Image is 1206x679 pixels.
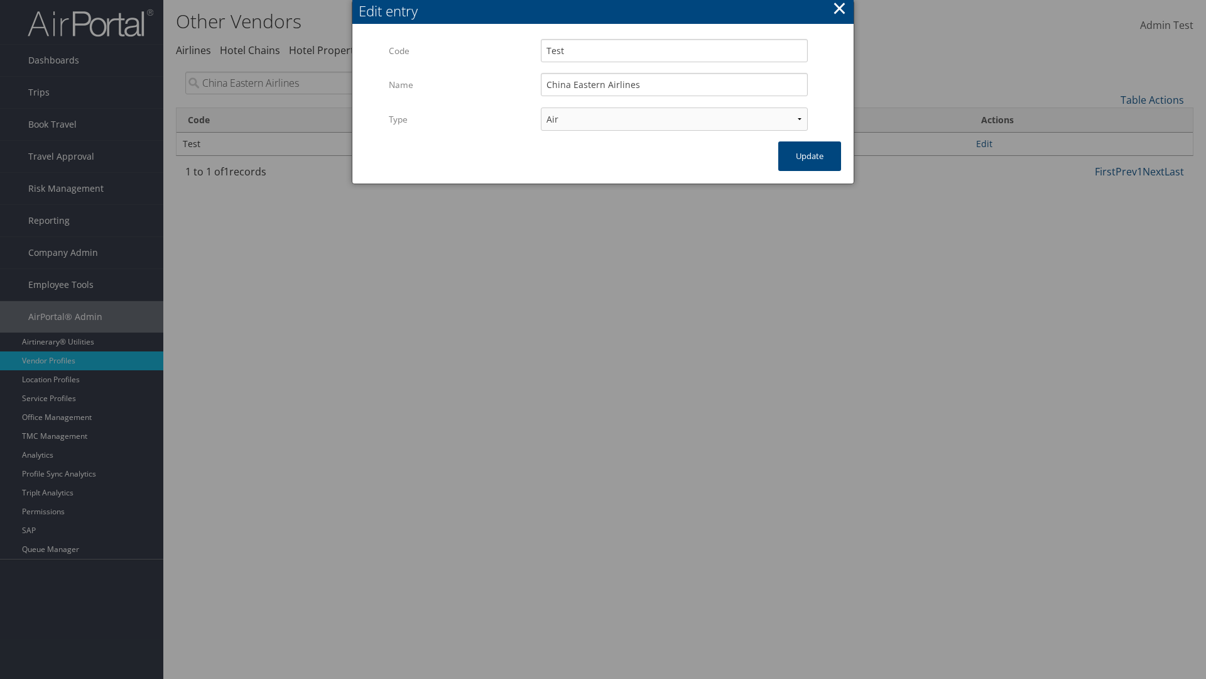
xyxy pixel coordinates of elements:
label: Name [389,73,531,97]
label: Code [389,39,531,63]
button: Update [778,141,841,171]
label: Type [389,108,531,131]
div: Edit entry [359,1,854,21]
